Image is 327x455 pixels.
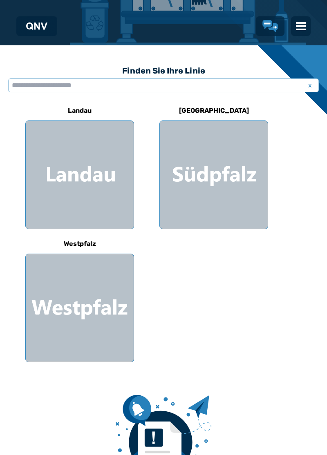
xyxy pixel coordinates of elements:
[159,101,268,229] a: [GEOGRAPHIC_DATA] Region Südpfalz
[304,80,316,90] span: x
[176,104,252,117] h6: [GEOGRAPHIC_DATA]
[60,237,99,250] h6: Westpfalz
[8,62,319,80] h3: Finden Sie Ihre Linie
[25,234,134,362] a: Westpfalz Region Westpfalz
[25,101,134,229] a: Landau Region Landau
[26,22,47,30] img: QNV Logo
[296,21,306,31] img: menu
[26,20,47,33] a: QNV Logo
[65,104,95,117] h6: Landau
[262,20,278,32] a: Lob & Kritik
